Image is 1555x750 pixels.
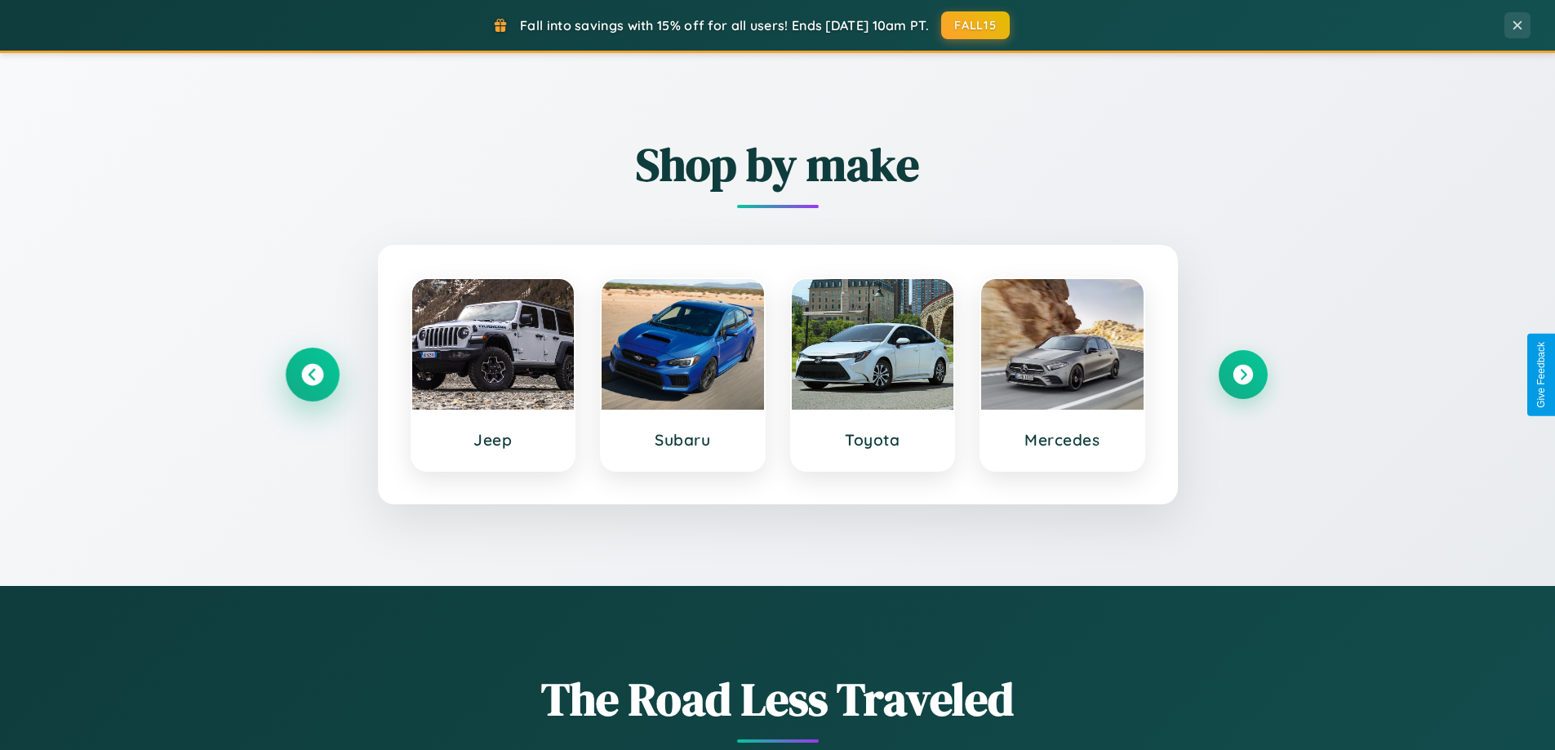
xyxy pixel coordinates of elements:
h3: Subaru [618,430,748,450]
span: Fall into savings with 15% off for all users! Ends [DATE] 10am PT. [520,17,929,33]
h3: Mercedes [997,430,1127,450]
button: FALL15 [941,11,1010,39]
div: Give Feedback [1535,342,1547,408]
h1: The Road Less Traveled [288,668,1268,730]
h3: Jeep [429,430,558,450]
h3: Toyota [808,430,938,450]
h2: Shop by make [288,133,1268,196]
